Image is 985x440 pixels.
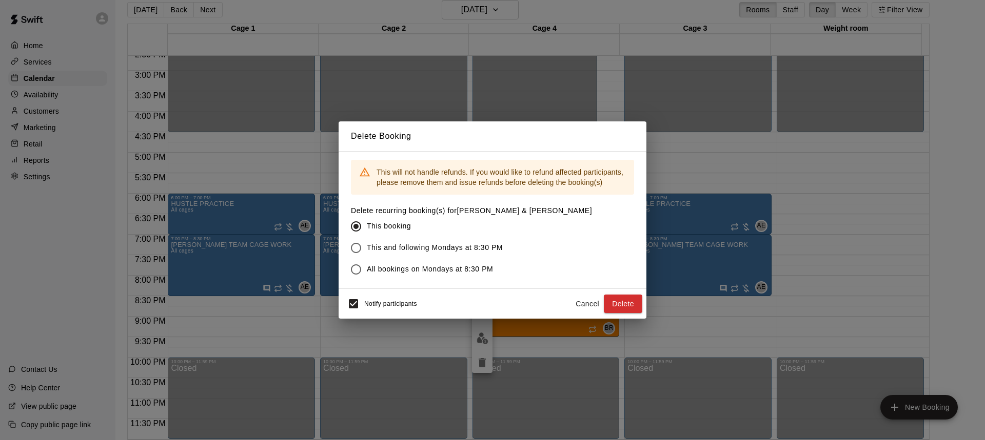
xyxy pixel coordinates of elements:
[571,295,604,313] button: Cancel
[367,242,503,253] span: This and following Mondays at 8:30 PM
[367,221,411,232] span: This booking
[604,295,642,313] button: Delete
[339,121,646,151] h2: Delete Booking
[351,205,592,216] label: Delete recurring booking(s) for [PERSON_NAME] & [PERSON_NAME]
[367,264,493,275] span: All bookings on Mondays at 8:30 PM
[377,163,626,192] div: This will not handle refunds. If you would like to refund affected participants, please remove th...
[364,300,417,307] span: Notify participants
